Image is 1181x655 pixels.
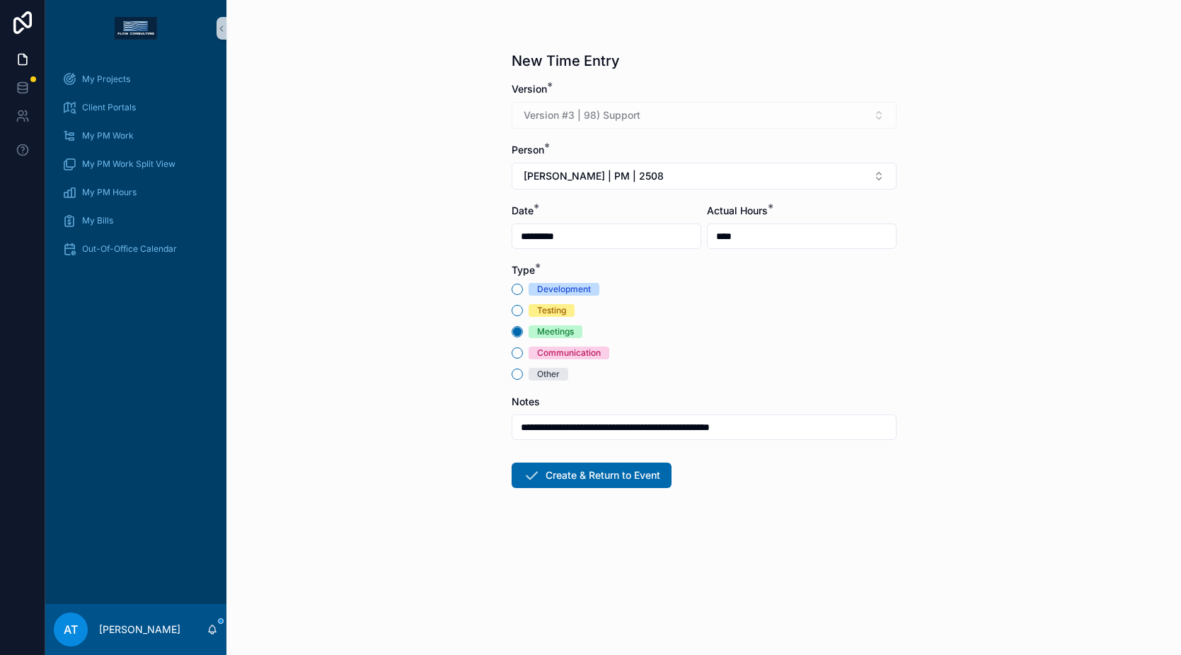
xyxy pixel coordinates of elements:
a: My PM Work Split View [54,151,218,177]
span: Version [512,83,547,95]
div: Development [537,283,591,296]
a: My Bills [54,208,218,233]
p: [PERSON_NAME] [99,622,180,637]
span: Out-Of-Office Calendar [82,243,177,255]
div: scrollable content [45,57,226,280]
a: My Projects [54,66,218,92]
a: Client Portals [54,95,218,120]
img: App logo [115,17,157,40]
span: My PM Hours [82,187,137,198]
button: Select Button [512,163,897,190]
div: Communication [537,347,601,359]
span: AT [64,621,78,638]
div: Testing [537,304,566,317]
a: My PM Hours [54,180,218,205]
span: My PM Work [82,130,134,141]
div: Meetings [537,325,574,338]
span: Actual Hours [707,204,768,216]
button: Create & Return to Event [512,463,672,488]
span: Type [512,264,535,276]
h1: New Time Entry [512,51,620,71]
a: My PM Work [54,123,218,149]
div: Other [537,368,560,381]
span: My Bills [82,215,113,226]
span: Client Portals [82,102,136,113]
span: Notes [512,395,540,407]
a: Out-Of-Office Calendar [54,236,218,262]
span: [PERSON_NAME] | PM | 2508 [524,169,664,183]
span: Person [512,144,544,156]
span: Date [512,204,534,216]
span: My PM Work Split View [82,158,175,170]
span: My Projects [82,74,130,85]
